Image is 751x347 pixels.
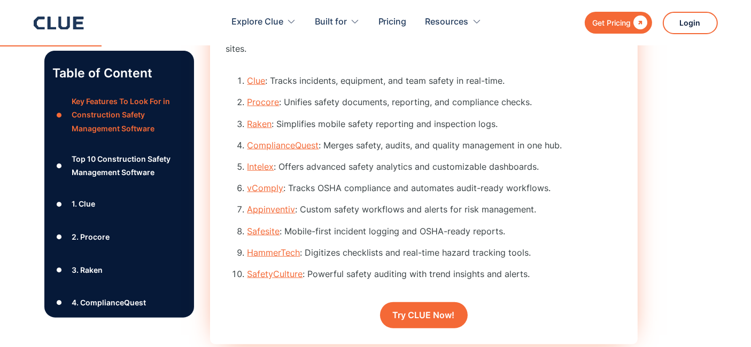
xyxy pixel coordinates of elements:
div: ● [53,196,66,212]
li: : Tracks incidents, equipment, and team safety in real-time. [247,74,562,88]
a: Clue [247,75,266,86]
a: Procore [247,97,280,107]
a: Get Pricing [585,12,652,34]
a: ComplianceQuest [247,140,319,151]
div: ● [53,107,66,123]
a: ●2. Procore [53,229,185,245]
div: Get Pricing [593,16,631,29]
div: Built for [315,5,347,39]
div: Built for [315,5,360,39]
li: : Simplifies mobile safety reporting and inspection logs. [247,117,562,131]
a: ●Top 10 Construction Safety Management Software [53,152,185,179]
div: Explore Clue [231,5,283,39]
a: ●1. Clue [53,196,185,212]
div: Resources [425,5,469,39]
a: Appinventiv [247,204,296,215]
a: Try CLUE Now! [380,302,468,328]
div: 3. Raken [72,263,103,277]
li: : Custom safety workflows and alerts for risk management. [247,203,562,216]
div: ● [53,262,66,278]
li: : Powerful safety auditing with trend insights and alerts. [247,267,562,281]
p: Table of Content [53,65,185,82]
a: HammerTech [247,247,300,258]
li: : Mobile-first incident logging and OSHA-ready reports. [247,225,562,238]
a: ●4. ComplianceQuest [53,295,185,311]
li: : Digitizes checklists and real-time hazard tracking tools. [247,246,562,259]
div: Resources [425,5,482,39]
div: 1. Clue [72,197,95,210]
div: 2. Procore [72,230,110,243]
li: : Merges safety, audits, and quality management in one hub. [247,139,562,152]
div: Key Features To Look For in Construction Safety Management Software [72,94,185,135]
a: vComply [247,183,284,193]
a: Pricing [378,5,407,39]
div:  [631,16,648,29]
div: ● [53,157,66,173]
div: 4. ComplianceQuest [72,296,146,309]
a: Safesite [247,226,280,236]
a: Raken [247,119,272,129]
div: ● [53,295,66,311]
div: Explore Clue [231,5,296,39]
a: SafetyCulture [247,269,303,279]
li: : Offers advanced safety analytics and customizable dashboards. [247,160,562,173]
a: ●Key Features To Look For in Construction Safety Management Software [53,94,185,135]
a: Intelex [247,161,274,172]
div: Top 10 Construction Safety Management Software [72,152,185,179]
a: ●3. Raken [53,262,185,278]
li: : Tracks OSHA compliance and automates audit-ready workflows. [247,182,562,195]
div: ● [53,229,66,245]
li: : Unifies safety documents, reporting, and compliance checks. [247,96,562,109]
a: Login [663,12,718,34]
